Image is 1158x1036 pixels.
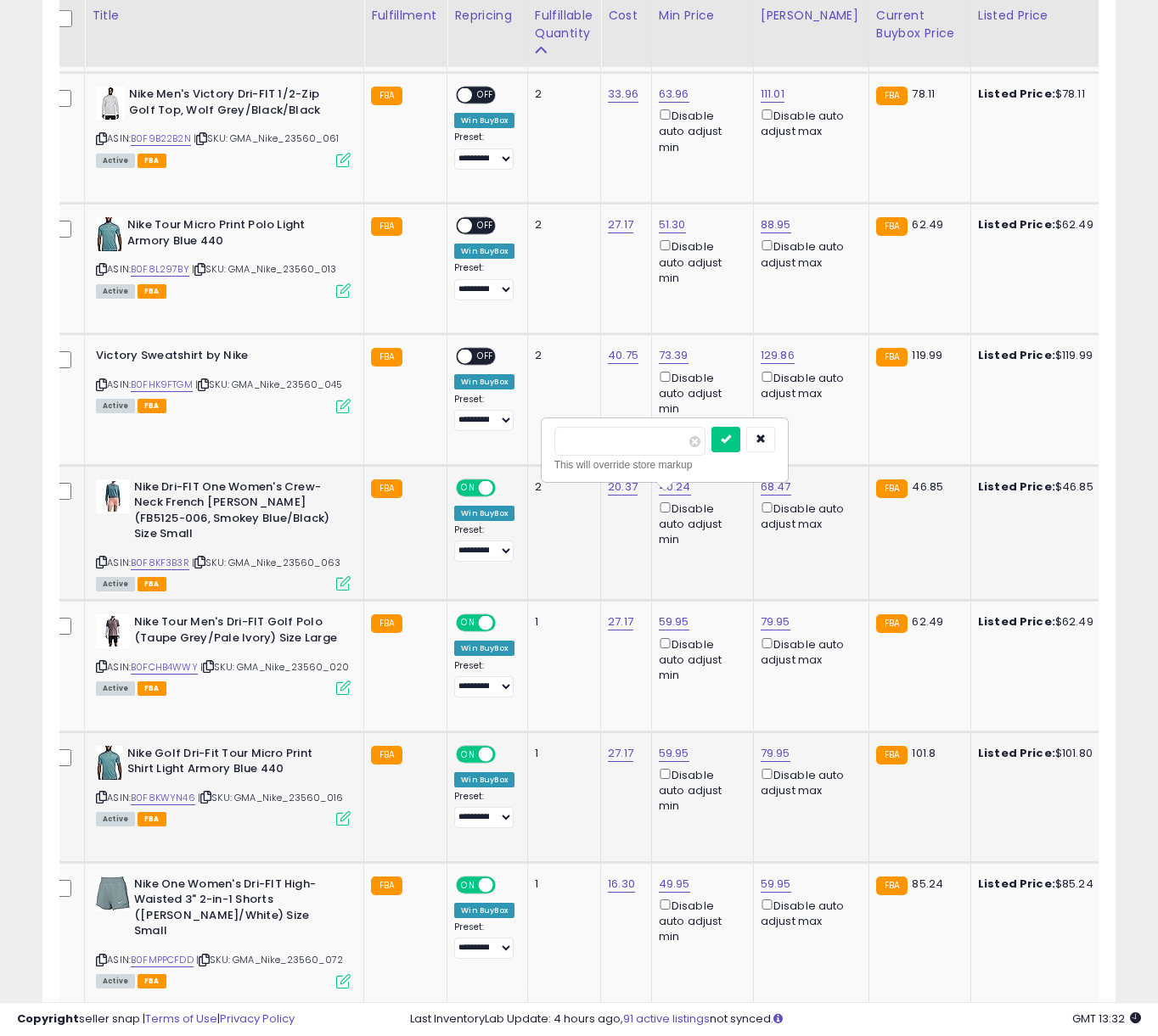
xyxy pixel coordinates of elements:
[659,745,689,762] a: 59.95
[493,616,520,630] span: OFF
[96,479,351,590] div: ASIN:
[96,479,130,513] img: 311LBs4hvkL._SL40_.jpg
[195,378,342,391] span: | SKU: GMA_Nike_23560_045
[454,7,520,25] div: Repricing
[608,745,633,762] a: 27.17
[371,746,402,764] small: FBA
[454,791,514,829] div: Preset:
[978,217,1119,232] div: $62.49
[978,613,1055,630] b: Listed Price:
[608,347,638,364] a: 40.75
[761,876,791,893] a: 59.95
[138,974,166,988] span: FBA
[761,237,856,270] div: Disable auto adjust max
[194,132,339,145] span: | SKU: GMA_Nike_23560_061
[608,613,633,630] a: 27.17
[1072,1011,1141,1027] span: 2025-10-12 13:32 GMT
[131,660,198,675] a: B0FCHB4WWY
[978,876,1119,892] div: $85.24
[220,1011,295,1027] a: Privacy Policy
[473,350,500,364] span: OFF
[96,746,123,780] img: 41umlDxelDL._SL40_.jpg
[17,1011,295,1028] div: seller snap | |
[473,219,500,233] span: OFF
[978,876,1055,892] b: Listed Price:
[659,479,691,496] a: 40.24
[608,7,644,25] div: Cost
[458,616,479,630] span: ON
[978,87,1119,102] div: $78.11
[535,87,587,102] div: 2
[876,614,908,633] small: FBA
[131,953,194,967] a: B0FMPPCFDD
[454,394,514,432] div: Preset:
[96,614,351,693] div: ASIN:
[978,86,1055,102] b: Listed Price:
[608,876,635,893] a: 16.30
[978,746,1119,761] div: $101.80
[96,154,135,168] span: All listings currently available for purchase on Amazon
[454,262,514,300] div: Preset:
[454,903,514,918] div: Win BuyBox
[410,1011,1141,1028] div: Last InventoryLab Update: 4 hours ago, not synced.
[458,877,479,892] span: ON
[978,348,1119,363] div: $119.99
[876,746,908,764] small: FBA
[978,216,1055,232] b: Listed Price:
[96,348,302,368] b: Victory Sweatshirt by Nike
[659,347,689,364] a: 73.39
[761,106,856,139] div: Disable auto adjust max
[96,87,351,165] div: ASIN:
[659,86,689,103] a: 63.96
[876,479,908,498] small: FBA
[493,480,520,495] span: OFF
[92,7,357,25] div: Title
[608,479,638,496] a: 20.37
[131,132,191,146] a: B0F9B22B2N
[371,348,402,367] small: FBA
[454,524,514,563] div: Preset:
[131,791,195,805] a: B0F8KWYN46
[458,747,479,761] span: ON
[138,284,166,299] span: FBA
[912,479,943,495] span: 46.85
[978,479,1055,495] b: Listed Price:
[371,479,402,498] small: FBA
[535,746,587,761] div: 1
[535,614,587,630] div: 1
[454,113,514,128] div: Win BuyBox
[131,556,189,570] a: B0F8KF3B3R
[96,876,130,910] img: 31fy3YImJXL._SL40_.jpg
[535,217,587,232] div: 2
[96,746,351,825] div: ASIN:
[876,348,908,367] small: FBA
[198,791,343,804] span: | SKU: GMA_Nike_23560_016
[17,1011,79,1027] strong: Copyright
[371,217,402,236] small: FBA
[96,348,351,411] div: ASIN:
[761,896,856,929] div: Disable auto adjust max
[978,479,1119,495] div: $46.85
[196,953,343,966] span: | SKU: GMA_Nike_23560_072
[659,7,746,25] div: Min Price
[96,87,125,120] img: 316IOaNlOfL._SL40_.jpg
[96,399,135,413] span: All listings currently available for purchase on Amazon
[912,347,942,363] span: 119.99
[876,7,964,42] div: Current Buybox Price
[454,374,514,389] div: Win BuyBox
[96,974,135,988] span: All listings currently available for purchase on Amazon
[371,87,402,105] small: FBA
[454,244,514,259] div: Win BuyBox
[761,635,856,668] div: Disable auto adjust max
[535,348,587,363] div: 2
[454,506,514,521] div: Win BuyBox
[659,499,740,548] div: Disable auto adjust min
[96,681,135,696] span: All listings currently available for purchase on Amazon
[659,896,740,945] div: Disable auto adjust min
[608,86,638,103] a: 33.96
[659,368,740,417] div: Disable auto adjust min
[761,216,791,233] a: 88.95
[761,479,791,496] a: 68.47
[761,765,856,798] div: Disable auto adjust max
[145,1011,217,1027] a: Terms of Use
